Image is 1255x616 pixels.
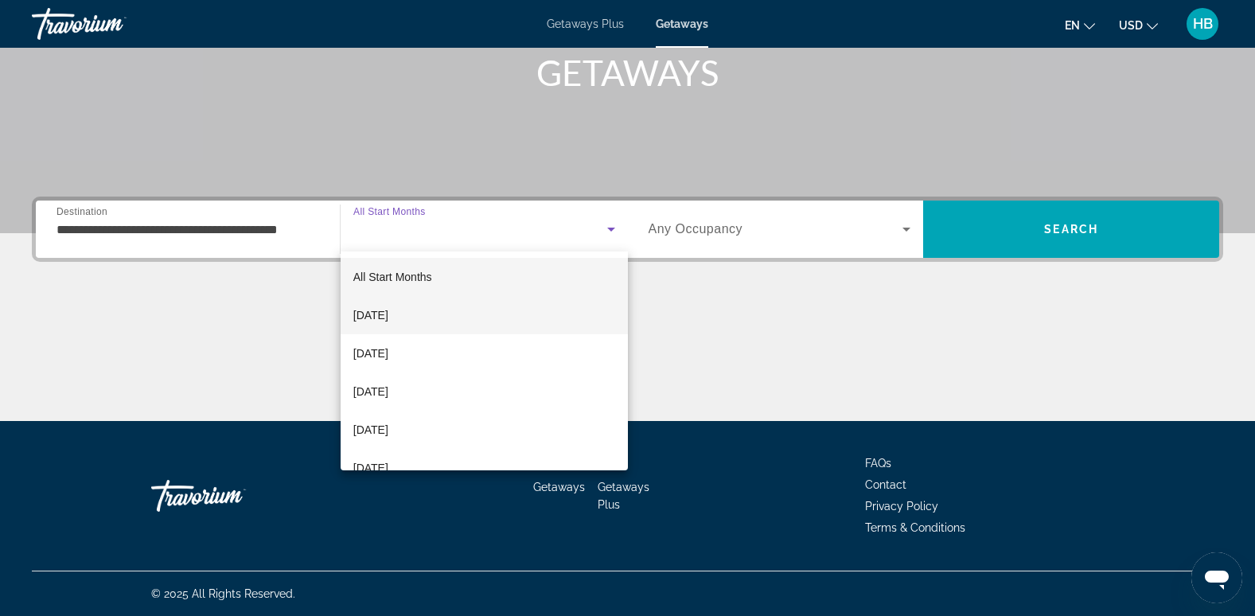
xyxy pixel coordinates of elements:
[353,271,432,283] span: All Start Months
[353,420,388,439] span: [DATE]
[353,382,388,401] span: [DATE]
[353,458,388,478] span: [DATE]
[1191,552,1242,603] iframe: Button to launch messaging window
[353,306,388,325] span: [DATE]
[353,344,388,363] span: [DATE]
